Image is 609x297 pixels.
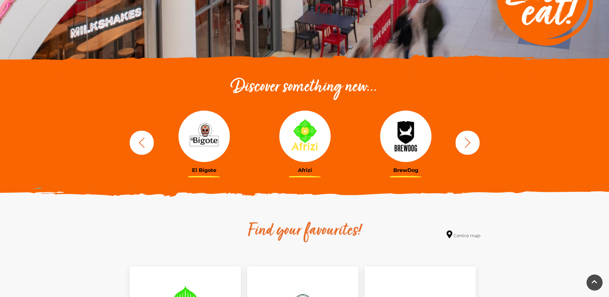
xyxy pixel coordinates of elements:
[259,111,351,173] a: Afrizi
[360,111,451,173] a: BrewDog
[126,77,483,98] h2: Discover something new...
[360,167,451,173] h3: BrewDog
[447,230,480,239] a: Centre map
[159,167,250,173] h3: El Bigote
[159,111,250,173] a: El Bigote
[187,221,422,241] h2: Find your favourites!
[259,167,351,173] h3: Afrizi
